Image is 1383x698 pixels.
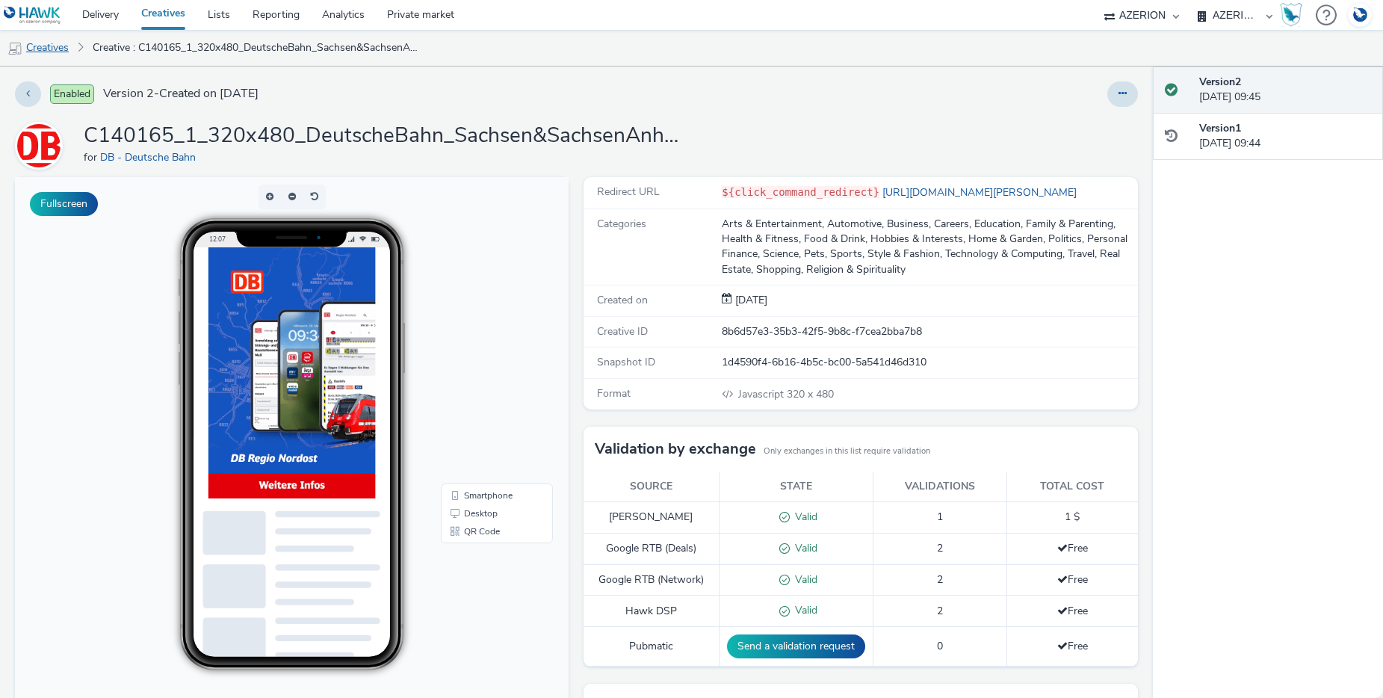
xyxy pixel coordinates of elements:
[449,332,483,341] span: Desktop
[1057,541,1088,555] span: Free
[597,324,648,339] span: Creative ID
[722,217,1136,278] div: Arts & Entertainment, Automotive, Business, Careers, Education, Family & Parenting, Health & Fitn...
[429,345,535,363] li: QR Code
[449,350,485,359] span: QR Code
[597,355,655,369] span: Snapshot ID
[103,85,259,102] span: Version 2 - Created on [DATE]
[719,472,873,502] th: State
[937,541,943,555] span: 2
[879,185,1083,200] a: [URL][DOMAIN_NAME][PERSON_NAME]
[1006,472,1137,502] th: Total cost
[584,472,719,502] th: Source
[1057,572,1088,587] span: Free
[722,324,1136,339] div: 8b6d57e3-35b3-42f5-9b8c-f7cea2bba7b8
[873,472,1006,502] th: Validations
[790,603,817,617] span: Valid
[764,445,930,457] small: Only exchanges in this list require validation
[85,30,431,66] a: Creative : C140165_1_320x480_DeutscheBahn_Sachsen&SachsenAnhalt
[429,309,535,327] li: Smartphone
[722,186,879,198] code: ${click_command_redirect}
[790,510,817,524] span: Valid
[1349,3,1371,28] img: Account DE
[584,564,719,596] td: Google RTB (Network)
[937,604,943,618] span: 2
[1199,75,1371,105] div: [DATE] 09:45
[790,572,817,587] span: Valid
[1057,639,1088,653] span: Free
[737,387,834,401] span: 320 x 480
[584,596,719,627] td: Hawk DSP
[790,541,817,555] span: Valid
[937,639,943,653] span: 0
[584,533,719,564] td: Google RTB (Deals)
[1280,3,1308,27] a: Hawk Academy
[727,634,865,658] button: Send a validation request
[1057,604,1088,618] span: Free
[1199,75,1241,89] strong: Version 2
[597,217,646,231] span: Categories
[732,293,767,308] div: Creation 29 August 2025, 09:44
[50,84,94,104] span: Enabled
[449,314,498,323] span: Smartphone
[84,122,681,150] h1: C140165_1_320x480_DeutscheBahn_Sachsen&SachsenAnhalt
[1199,121,1371,152] div: [DATE] 09:44
[738,387,787,401] span: Javascript
[1280,3,1302,27] img: Hawk Academy
[100,150,202,164] a: DB - Deutsche Bahn
[194,58,211,66] span: 12:07
[1199,121,1241,135] strong: Version 1
[15,138,69,152] a: DB - Deutsche Bahn
[597,293,648,307] span: Created on
[722,355,1136,370] div: 1d4590f4-6b16-4b5c-bc00-5a541d46d310
[4,6,61,25] img: undefined Logo
[937,572,943,587] span: 2
[17,124,61,167] img: DB - Deutsche Bahn
[732,293,767,307] span: [DATE]
[584,502,719,534] td: [PERSON_NAME]
[84,150,100,164] span: for
[597,185,660,199] span: Redirect URL
[30,192,98,216] button: Fullscreen
[595,438,756,460] h3: Validation by exchange
[7,41,22,56] img: mobile
[429,327,535,345] li: Desktop
[1065,510,1080,524] span: 1 $
[584,627,719,667] td: Pubmatic
[597,386,631,401] span: Format
[937,510,943,524] span: 1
